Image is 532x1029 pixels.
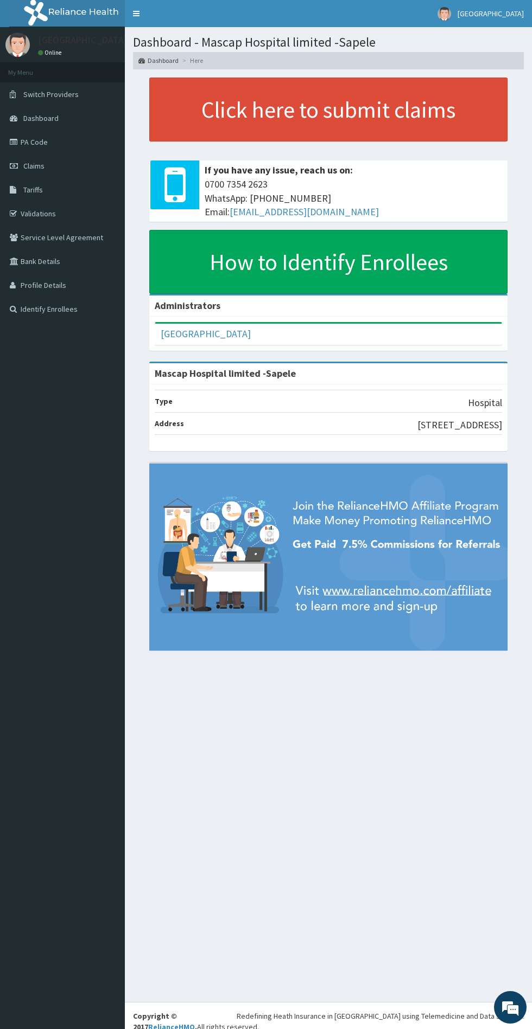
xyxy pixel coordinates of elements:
b: Administrators [155,299,220,312]
a: Dashboard [138,56,179,65]
a: Click here to submit claims [149,78,508,142]
span: Switch Providers [23,89,79,99]
p: [GEOGRAPHIC_DATA] [38,35,128,45]
strong: Mascap Hospital limited -Sapele [155,367,296,380]
span: [GEOGRAPHIC_DATA] [458,9,524,18]
span: Claims [23,161,45,171]
a: Online [38,49,64,56]
div: Redefining Heath Insurance in [GEOGRAPHIC_DATA] using Telemedicine and Data Science! [237,1011,524,1021]
h1: Dashboard - Mascap Hospital limited -Sapele [133,35,524,49]
a: How to Identify Enrollees [149,230,508,294]
span: Tariffs [23,185,43,195]
span: Dashboard [23,113,59,123]
span: 0700 7354 2623 WhatsApp: [PHONE_NUMBER] Email: [205,177,502,219]
a: [GEOGRAPHIC_DATA] [161,327,251,340]
b: Type [155,396,173,406]
p: [STREET_ADDRESS] [417,418,502,432]
b: If you have any issue, reach us on: [205,164,353,176]
img: User Image [5,33,30,57]
b: Address [155,419,184,428]
img: provider-team-banner.png [149,464,508,651]
li: Here [180,56,203,65]
img: User Image [438,7,451,21]
a: [EMAIL_ADDRESS][DOMAIN_NAME] [230,205,379,218]
p: Hospital [468,396,502,410]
